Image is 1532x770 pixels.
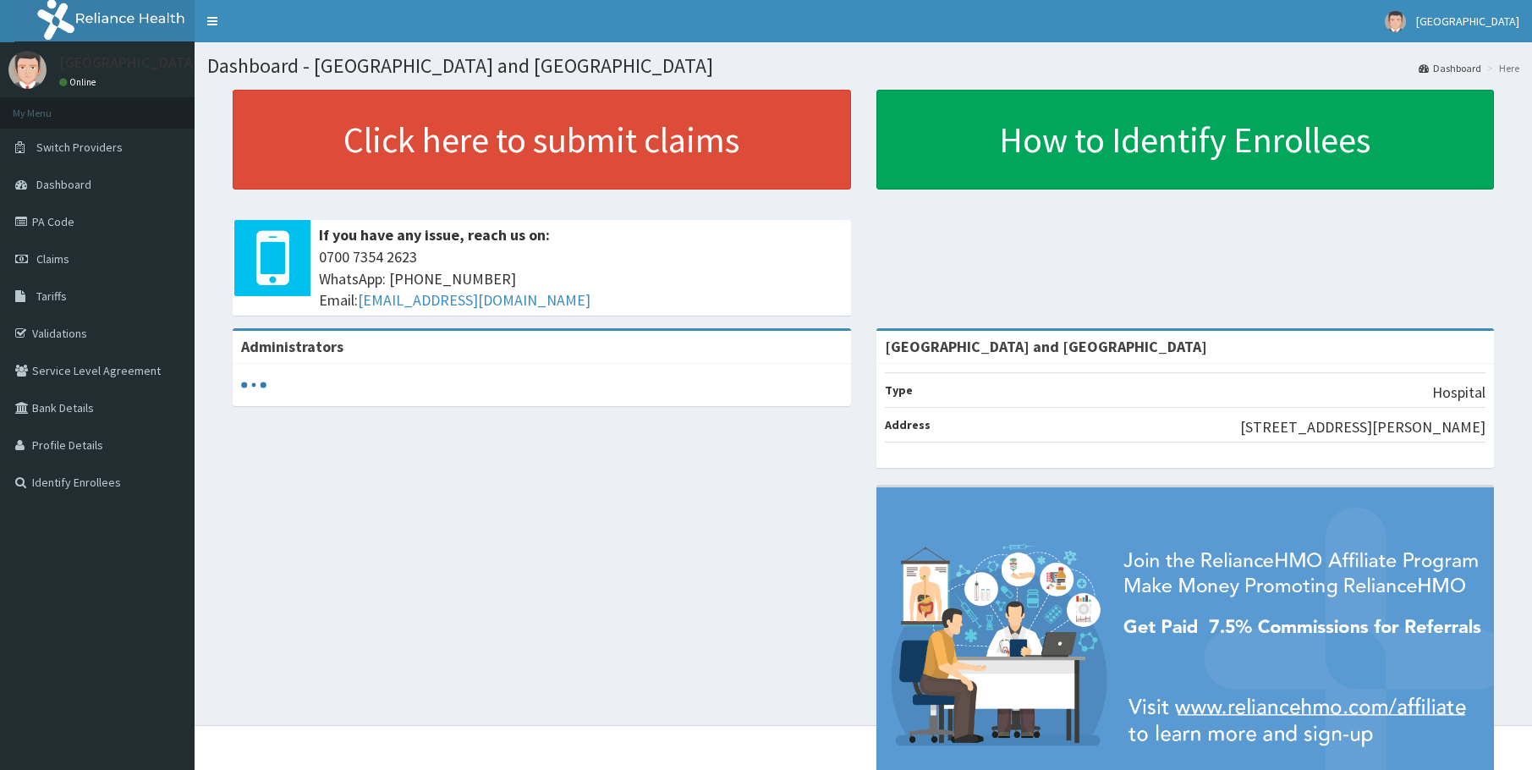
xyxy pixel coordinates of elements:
b: Address [885,417,931,432]
span: Claims [36,251,69,267]
span: Tariffs [36,289,67,304]
span: [GEOGRAPHIC_DATA] [1416,14,1519,29]
svg: audio-loading [241,372,266,398]
strong: [GEOGRAPHIC_DATA] and [GEOGRAPHIC_DATA] [885,337,1207,356]
span: Switch Providers [36,140,123,155]
a: Online [59,76,100,88]
b: If you have any issue, reach us on: [319,225,550,245]
p: [STREET_ADDRESS][PERSON_NAME] [1240,416,1485,438]
li: Here [1483,61,1519,75]
img: User Image [1385,11,1406,32]
b: Type [885,382,913,398]
p: [GEOGRAPHIC_DATA] [59,55,199,70]
a: Click here to submit claims [233,90,851,190]
a: Dashboard [1419,61,1481,75]
h1: Dashboard - [GEOGRAPHIC_DATA] and [GEOGRAPHIC_DATA] [207,55,1519,77]
span: 0700 7354 2623 WhatsApp: [PHONE_NUMBER] Email: [319,246,843,311]
img: User Image [8,51,47,89]
p: Hospital [1432,382,1485,404]
a: How to Identify Enrollees [876,90,1495,190]
a: [EMAIL_ADDRESS][DOMAIN_NAME] [358,290,590,310]
b: Administrators [241,337,343,356]
span: Dashboard [36,177,91,192]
